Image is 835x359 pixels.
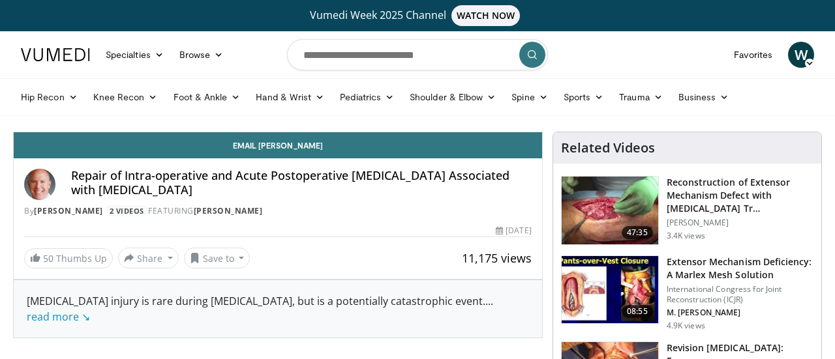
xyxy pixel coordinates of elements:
h3: Reconstruction of Extensor Mechanism Defect with [MEDICAL_DATA] Tr… [667,176,813,215]
span: WATCH NOW [451,5,521,26]
div: [MEDICAL_DATA] injury is rare during [MEDICAL_DATA], but is a potentially catastrophic event. [27,293,529,324]
h4: Related Videos [561,140,655,156]
a: Hip Recon [13,84,85,110]
a: Trauma [611,84,671,110]
a: Email [PERSON_NAME] [14,132,542,158]
a: read more ↘ [27,309,90,324]
img: Avatar [24,169,55,200]
a: W [788,42,814,68]
a: Hand & Wrist [248,84,332,110]
a: Favorites [726,42,780,68]
a: Business [671,84,737,110]
a: [PERSON_NAME] [194,205,263,216]
a: Vumedi Week 2025 ChannelWATCH NOW [23,5,812,26]
a: 2 Videos [105,205,148,216]
img: eba9dcd1-91c0-4fe7-8e9d-3e6752fce35c.150x105_q85_crop-smart_upscale.jpg [562,256,658,324]
span: 50 [43,252,53,265]
a: Knee Recon [85,84,166,110]
p: 4.9K views [667,321,705,331]
span: 47:35 [622,226,653,239]
img: 8cd9e55f-800b-4d76-8c57-b8de3b6fffe7.150x105_q85_crop-smart_upscale.jpg [562,177,658,244]
p: International Congress for Joint Reconstruction (ICJR) [667,284,813,305]
div: [DATE] [496,225,531,237]
a: 08:55 Extensor Mechanism Deficiency: A Marlex Mesh Solution International Congress for Joint Reco... [561,255,813,331]
a: Spine [504,84,555,110]
span: 11,175 views [462,250,532,266]
a: [PERSON_NAME] [34,205,103,216]
a: Foot & Ankle [166,84,249,110]
a: Shoulder & Elbow [402,84,504,110]
p: [PERSON_NAME] [667,218,813,228]
a: Pediatrics [332,84,402,110]
button: Save to [184,248,250,268]
h3: Extensor Mechanism Deficiency: A Marlex Mesh Solution [667,255,813,281]
input: Search topics, interventions [287,39,548,70]
a: Sports [556,84,612,110]
a: Specialties [98,42,172,68]
img: VuMedi Logo [21,48,90,61]
span: 08:55 [622,305,653,318]
div: By FEATURING [24,205,532,217]
a: Browse [172,42,232,68]
h4: Repair of Intra-operative and Acute Postoperative [MEDICAL_DATA] Associated with [MEDICAL_DATA] [71,169,532,197]
p: M. [PERSON_NAME] [667,308,813,318]
a: 50 Thumbs Up [24,248,113,268]
button: Share [118,248,179,268]
p: 3.4K views [667,231,705,241]
a: 47:35 Reconstruction of Extensor Mechanism Defect with [MEDICAL_DATA] Tr… [PERSON_NAME] 3.4K views [561,176,813,245]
